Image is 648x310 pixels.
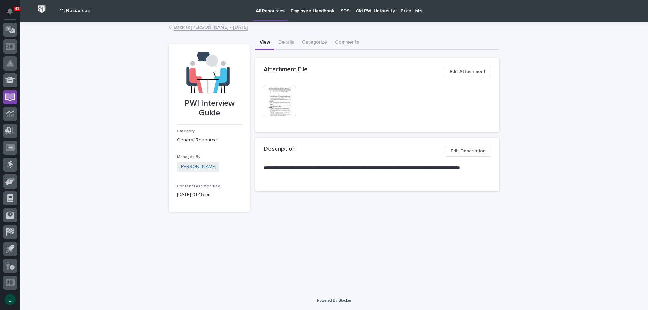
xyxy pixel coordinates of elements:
[3,4,17,18] button: Notifications
[177,137,242,144] p: General Resource
[180,163,216,170] a: [PERSON_NAME]
[450,67,486,76] span: Edit Attachment
[60,8,90,14] h2: 11. Resources
[317,298,351,302] a: Powered By Stacker
[274,36,298,50] button: Details
[177,155,200,159] span: Managed By
[331,36,363,50] button: Comments
[177,191,242,198] p: [DATE] 01:45 pm
[264,146,296,153] h2: Description
[15,6,19,11] p: 41
[177,98,242,118] p: PWI Interview Guide
[451,147,486,155] span: Edit Description
[3,292,17,307] button: users-avatar
[177,184,220,188] span: Content Last Modified
[8,8,17,19] div: Notifications41
[298,36,331,50] button: Categorize
[177,129,195,133] span: Category
[264,66,308,74] h2: Attachment File
[445,146,491,157] button: Edit Description
[35,3,48,16] img: Workspace Logo
[444,66,491,77] button: Edit Attachment
[174,23,248,31] a: Back to[PERSON_NAME] - [DATE]
[255,36,274,50] button: View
